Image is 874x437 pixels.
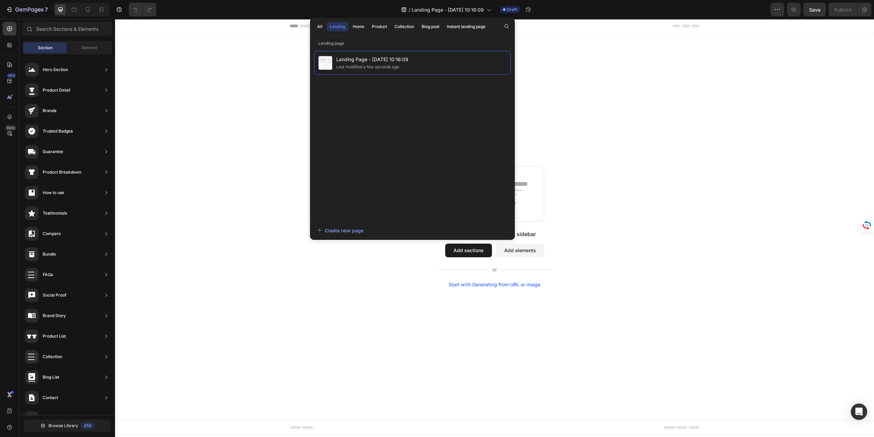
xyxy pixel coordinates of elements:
[129,3,156,16] div: Undo/Redo
[317,24,322,30] div: All
[419,22,442,31] button: Blog post
[24,420,111,432] button: Browse Library450
[447,24,485,30] div: Instant landing page
[38,45,53,51] span: Section
[43,394,58,401] div: Contact
[43,374,59,381] div: Blog List
[314,22,325,31] button: All
[353,24,364,30] div: Home
[338,211,421,219] div: Start with Sections from sidebar
[43,230,61,237] div: Compare
[317,227,364,234] div: Create new page
[43,312,66,319] div: Brand Story
[82,45,97,51] span: Element
[834,6,851,13] div: Publish
[43,148,63,155] div: Guarantee
[409,6,410,13] span: /
[803,3,826,16] button: Save
[43,189,64,196] div: How to use
[43,128,73,135] div: Trusted Badges
[317,223,508,237] button: Create new page
[392,22,417,31] button: Collection
[395,24,414,30] div: Collection
[809,7,820,13] span: Save
[43,292,67,299] div: Social Proof
[43,87,70,94] div: Product Detail
[372,24,387,30] div: Product
[48,423,78,429] span: Browse Library
[43,271,53,278] div: FAQs
[81,422,94,429] div: 450
[22,22,112,36] input: Search Sections & Elements
[6,73,16,78] div: 450
[336,55,408,64] span: Landing Page - [DATE] 10:16:09
[369,22,390,31] button: Product
[43,210,67,217] div: Testimonials
[43,107,56,114] div: Brands
[829,3,857,16] button: Publish
[43,169,81,176] div: Product Breakdown
[851,404,867,420] div: Open Intercom Messenger
[45,5,48,14] p: 7
[3,3,51,16] button: 7
[334,263,425,268] div: Start with Generating from URL or image
[330,224,377,238] button: Add sections
[381,224,429,238] button: Add elements
[444,22,489,31] button: Instant landing page
[43,251,56,258] div: Bundle
[350,22,367,31] button: Home
[507,6,517,13] span: Draft
[327,22,348,31] button: Landing
[5,125,16,131] div: Beta
[330,24,345,30] div: Landing
[43,333,66,340] div: Product List
[43,66,68,73] div: Hero Section
[43,353,62,360] div: Collection
[43,415,78,422] div: Sticky Add to Cart
[310,40,515,47] p: Landing page
[412,6,484,13] span: Landing Page - [DATE] 10:16:09
[115,19,874,437] iframe: Design area
[336,64,399,70] div: Last modified a few seconds ago
[422,24,439,30] div: Blog post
